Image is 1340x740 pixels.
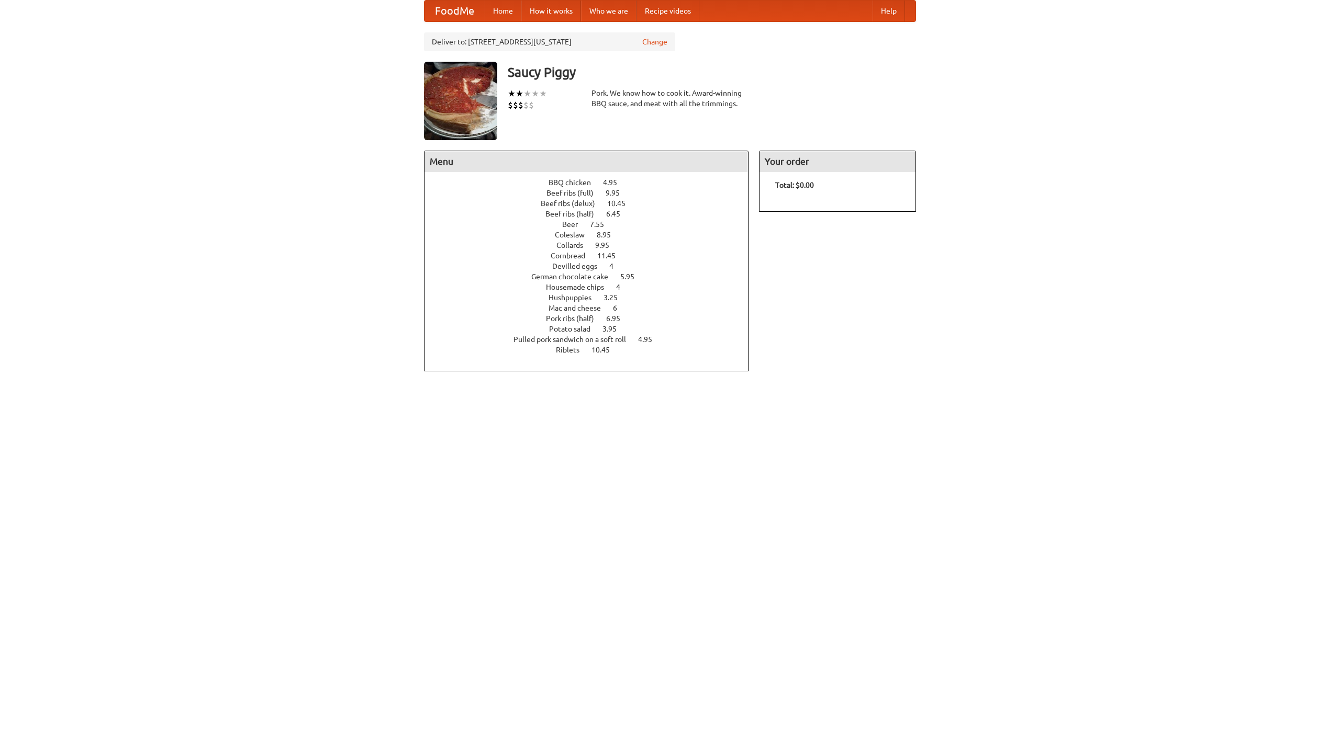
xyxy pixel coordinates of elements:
span: Beer [562,220,588,229]
span: 6.95 [606,314,631,323]
span: 6 [613,304,628,312]
b: Total: $0.00 [775,181,814,189]
a: Hushpuppies 3.25 [549,293,637,302]
a: Pulled pork sandwich on a soft roll 4.95 [513,335,672,344]
span: 10.45 [591,346,620,354]
a: German chocolate cake 5.95 [531,272,654,281]
span: 4.95 [603,178,628,187]
span: 3.95 [602,325,627,333]
span: BBQ chicken [549,178,601,187]
span: Devilled eggs [552,262,608,270]
a: Beef ribs (half) 6.45 [545,210,640,218]
a: Recipe videos [636,1,699,21]
h3: Saucy Piggy [508,62,916,83]
span: Pork ribs (half) [546,314,605,323]
span: Cornbread [551,252,596,260]
span: Mac and cheese [549,304,611,312]
span: Potato salad [549,325,601,333]
span: Riblets [556,346,590,354]
a: Who we are [581,1,636,21]
span: 4 [609,262,624,270]
li: $ [523,99,529,111]
a: Pork ribs (half) 6.95 [546,314,640,323]
span: Collards [556,241,594,249]
li: ★ [508,88,516,99]
a: Home [485,1,521,21]
span: Beef ribs (half) [545,210,605,218]
li: ★ [523,88,531,99]
span: 7.55 [590,220,615,229]
a: How it works [521,1,581,21]
span: Pulled pork sandwich on a soft roll [513,335,636,344]
span: 8.95 [597,231,621,239]
div: Deliver to: [STREET_ADDRESS][US_STATE] [424,32,675,51]
a: Beef ribs (full) 9.95 [546,189,639,197]
a: Riblets 10.45 [556,346,629,354]
div: Pork. We know how to cook it. Award-winning BBQ sauce, and meat with all the trimmings. [591,88,749,109]
li: $ [508,99,513,111]
span: 11.45 [597,252,626,260]
li: ★ [539,88,547,99]
a: Housemade chips 4 [546,283,640,291]
a: FoodMe [425,1,485,21]
a: Beef ribs (delux) 10.45 [541,199,645,208]
li: ★ [516,88,523,99]
span: German chocolate cake [531,272,619,281]
li: $ [513,99,518,111]
span: 6.45 [606,210,631,218]
li: $ [529,99,534,111]
a: Cornbread 11.45 [551,252,635,260]
a: Beer 7.55 [562,220,623,229]
span: 9.95 [595,241,620,249]
span: 4 [616,283,631,291]
a: Help [873,1,905,21]
a: Change [642,37,667,47]
span: 10.45 [607,199,636,208]
a: Collards 9.95 [556,241,629,249]
li: ★ [531,88,539,99]
span: Beef ribs (full) [546,189,604,197]
span: 3.25 [604,293,628,302]
a: BBQ chicken 4.95 [549,178,636,187]
span: Housemade chips [546,283,615,291]
h4: Your order [760,151,915,172]
span: 4.95 [638,335,663,344]
span: Coleslaw [555,231,595,239]
a: Devilled eggs 4 [552,262,633,270]
h4: Menu [425,151,748,172]
a: Coleslaw 8.95 [555,231,630,239]
span: 9.95 [606,189,630,197]
span: Hushpuppies [549,293,602,302]
li: $ [518,99,523,111]
a: Mac and cheese 6 [549,304,636,312]
span: 5.95 [620,272,645,281]
img: angular.jpg [424,62,497,140]
span: Beef ribs (delux) [541,199,606,208]
a: Potato salad 3.95 [549,325,636,333]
